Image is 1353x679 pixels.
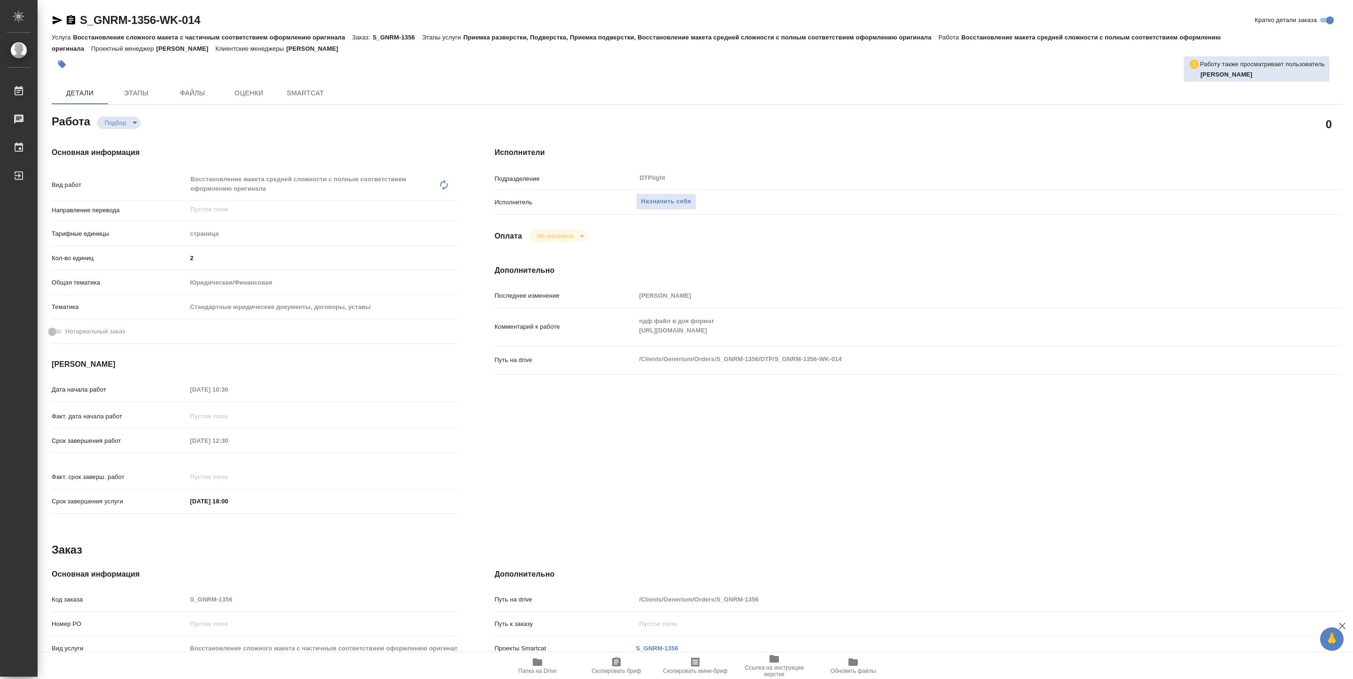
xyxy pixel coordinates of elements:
[495,231,522,242] h4: Оплата
[52,497,187,506] p: Срок завершения услуги
[636,289,1272,302] input: Пустое поле
[52,180,187,190] p: Вид работ
[65,15,77,26] button: Скопировать ссылку
[91,45,156,52] p: Проектный менеджер
[52,206,187,215] p: Направление перевода
[636,593,1272,606] input: Пустое поле
[65,327,125,336] span: Нотариальный заказ
[495,619,636,629] p: Путь к заказу
[740,664,808,678] span: Ссылка на инструкции верстки
[52,569,457,580] h4: Основная информация
[352,34,373,41] p: Заказ:
[187,641,457,655] input: Пустое поле
[1200,60,1325,69] p: Работу также просматривает пользователь
[495,291,636,301] p: Последнее изменение
[52,54,72,75] button: Добавить тэг
[187,434,269,448] input: Пустое поле
[495,569,1343,580] h4: Дополнительно
[495,174,636,184] p: Подразделение
[52,302,187,312] p: Тематика
[187,251,457,265] input: ✎ Введи что-нибудь
[735,653,814,679] button: Ссылка на инструкции верстки
[463,34,938,41] p: Приемка разверстки, Подверстка, Приемка подверстки, Восстановление макета средней сложности с пол...
[577,653,656,679] button: Скопировать бриф
[939,34,962,41] p: Работа
[187,617,457,631] input: Пустое поле
[187,494,269,508] input: ✎ Введи что-нибудь
[636,313,1272,339] textarea: пдф файл в док формат [URL][DOMAIN_NAME]
[1320,627,1344,651] button: 🙏
[52,412,187,421] p: Факт. дата начала работ
[52,472,187,482] p: Факт. срок заверш. работ
[187,275,457,291] div: Юридическая/Финансовая
[498,653,577,679] button: Папка на Drive
[636,617,1272,631] input: Пустое поле
[591,668,641,674] span: Скопировать бриф
[215,45,286,52] p: Клиентские менеджеры
[1200,70,1325,79] p: Зубакова Виктория
[226,87,272,99] span: Оценки
[529,230,587,242] div: Подбор
[518,668,557,674] span: Папка на Drive
[641,196,691,207] span: Назначить себя
[187,409,269,423] input: Пустое поле
[495,355,636,365] p: Путь на drive
[636,351,1272,367] textarea: /Clients/Generium/Orders/S_GNRM-1356/DTP/S_GNRM-1356-WK-014
[1200,71,1252,78] b: [PERSON_NAME]
[52,595,187,604] p: Код заказа
[656,653,735,679] button: Скопировать мини-бриф
[52,147,457,158] h4: Основная информация
[190,204,435,215] input: Пустое поле
[187,226,457,242] div: страница
[495,198,636,207] p: Исполнитель
[102,119,129,127] button: Подбор
[52,112,90,129] h2: Работа
[52,34,73,41] p: Услуга
[156,45,216,52] p: [PERSON_NAME]
[663,668,727,674] span: Скопировать мини-бриф
[1324,629,1340,649] span: 🙏
[170,87,215,99] span: Файлы
[187,383,269,396] input: Пустое поле
[52,359,457,370] h4: [PERSON_NAME]
[73,34,352,41] p: Восстановление сложного макета с частичным соответствием оформлению оригинала
[495,322,636,332] p: Комментарий к работе
[57,87,102,99] span: Детали
[814,653,893,679] button: Обновить файлы
[495,147,1343,158] h4: Исполнители
[373,34,422,41] p: S_GNRM-1356
[52,229,187,239] p: Тарифные единицы
[52,15,63,26] button: Скопировать ссылку для ЯМессенджера
[114,87,159,99] span: Этапы
[52,436,187,446] p: Срок завершения работ
[52,542,82,557] h2: Заказ
[1326,116,1332,132] h2: 0
[187,299,457,315] div: Стандартные юридические документы, договоры, уставы
[52,619,187,629] p: Номер РО
[534,232,576,240] button: Не оплачена
[187,470,269,484] input: Пустое поле
[495,265,1343,276] h4: Дополнительно
[283,87,328,99] span: SmartCat
[286,45,345,52] p: [PERSON_NAME]
[831,668,876,674] span: Обновить файлы
[52,385,187,394] p: Дата начала работ
[1255,15,1317,25] span: Кратко детали заказа
[636,645,678,652] a: S_GNRM-1356
[495,644,636,653] p: Проекты Smartcat
[52,644,187,653] p: Вид услуги
[636,193,696,210] button: Назначить себя
[80,14,200,26] a: S_GNRM-1356-WK-014
[495,595,636,604] p: Путь на drive
[422,34,463,41] p: Этапы услуги
[187,593,457,606] input: Пустое поле
[52,278,187,287] p: Общая тематика
[52,254,187,263] p: Кол-во единиц
[97,116,140,129] div: Подбор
